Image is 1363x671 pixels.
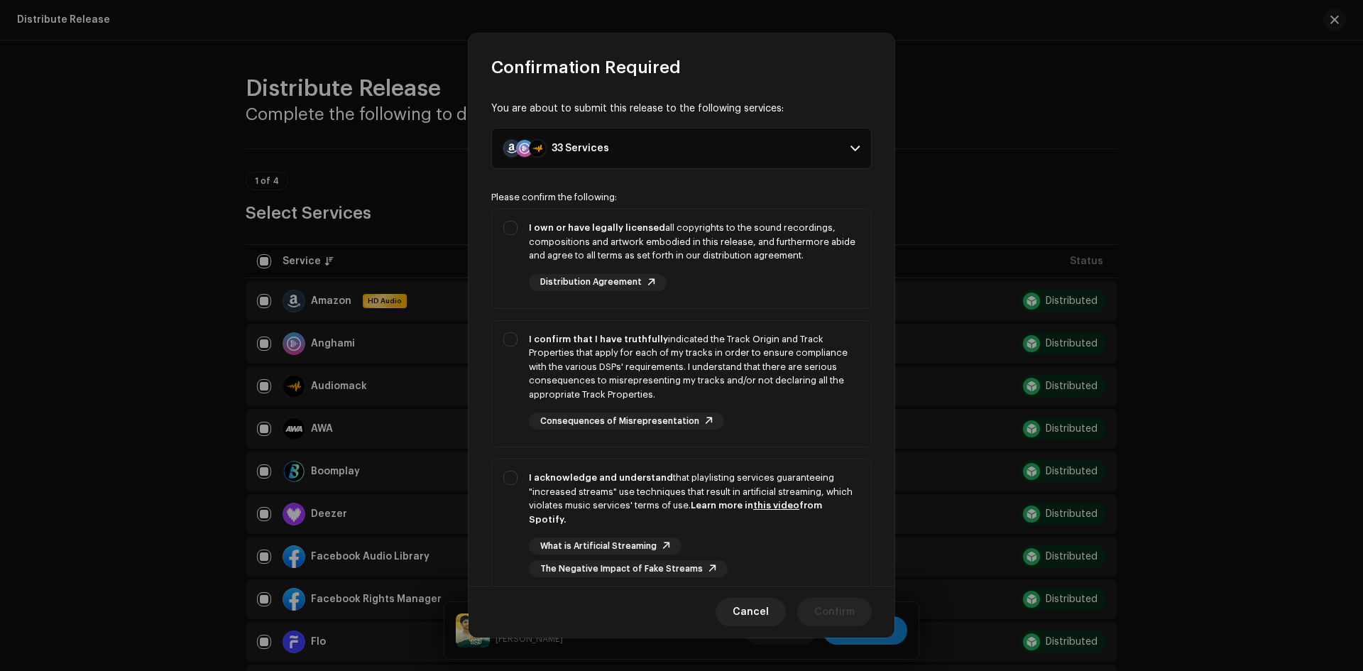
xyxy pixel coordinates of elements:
span: Distribution Agreement [540,278,642,287]
p-togglebutton: I acknowledge and understandthat playlisting services guaranteeing "increased streams" use techni... [491,459,872,595]
button: Confirm [797,598,872,626]
span: Confirmation Required [491,56,681,79]
div: You are about to submit this release to the following services: [491,102,872,116]
p-togglebutton: I confirm that I have truthfullyindicated the Track Origin and Track Properties that apply for ea... [491,320,872,448]
div: 33 Services [552,143,609,154]
span: Cancel [733,598,769,626]
button: Cancel [716,598,786,626]
div: Please confirm the following: [491,192,872,203]
span: Confirm [814,598,855,626]
p-togglebutton: I own or have legally licensedall copyrights to the sound recordings, compositions and artwork em... [491,209,872,309]
a: this video [753,501,799,510]
strong: Learn more in from Spotify. [529,501,822,524]
div: all copyrights to the sound recordings, compositions and artwork embodied in this release, and fu... [529,221,860,263]
strong: I acknowledge and understand [529,473,673,482]
strong: I own or have legally licensed [529,223,665,232]
strong: I confirm that I have truthfully [529,334,668,344]
span: What is Artificial Streaming [540,542,657,551]
p-accordion-header: 33 Services [491,128,872,169]
div: that playlisting services guaranteeing "increased streams" use techniques that result in artifici... [529,471,860,526]
span: The Negative Impact of Fake Streams [540,564,703,574]
div: indicated the Track Origin and Track Properties that apply for each of my tracks in order to ensu... [529,332,860,402]
span: Consequences of Misrepresentation [540,417,699,426]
